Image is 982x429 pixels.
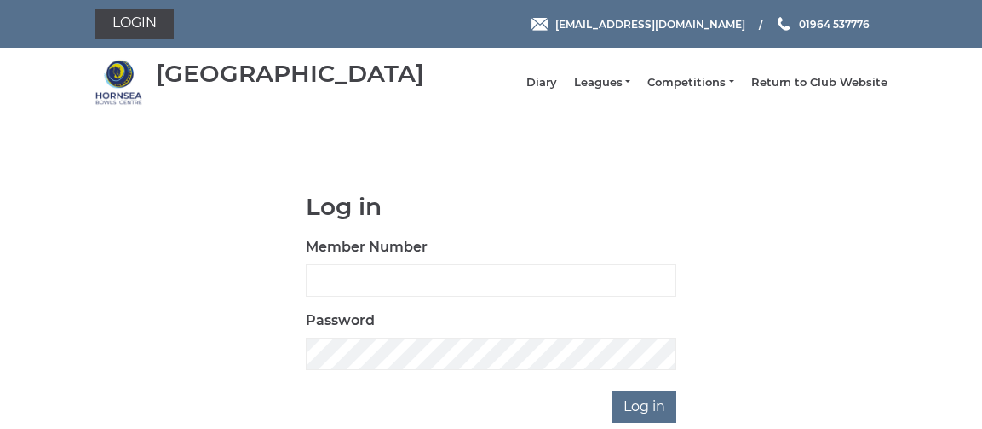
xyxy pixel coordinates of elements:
a: Login [95,9,174,39]
img: Phone us [778,17,790,31]
img: Email [531,18,548,31]
a: Leagues [574,75,630,90]
a: Diary [526,75,557,90]
label: Password [306,310,375,331]
div: [GEOGRAPHIC_DATA] [156,61,424,87]
a: Phone us 01964 537776 [775,16,870,32]
a: Competitions [647,75,733,90]
label: Member Number [306,237,428,258]
input: Log in [612,391,676,423]
span: [EMAIL_ADDRESS][DOMAIN_NAME] [555,17,745,30]
a: Email [EMAIL_ADDRESS][DOMAIN_NAME] [531,16,745,32]
span: 01964 537776 [799,17,870,30]
h1: Log in [306,194,676,220]
a: Return to Club Website [751,75,887,90]
img: Hornsea Bowls Centre [95,59,142,106]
